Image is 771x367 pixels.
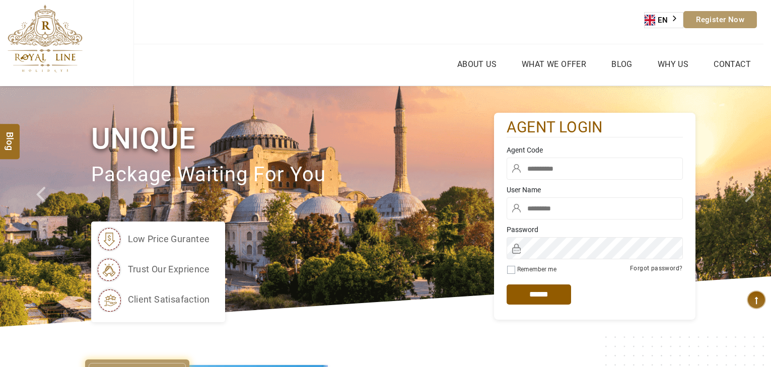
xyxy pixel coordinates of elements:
[507,145,683,155] label: Agent Code
[517,266,556,273] label: Remember me
[644,12,683,28] aside: Language selected: English
[91,158,494,192] p: package waiting for you
[645,13,683,28] a: EN
[91,120,494,158] h1: Unique
[711,57,753,71] a: Contact
[96,257,210,282] li: trust our exprience
[732,86,771,327] a: Check next image
[8,5,83,72] img: The Royal Line Holidays
[519,57,589,71] a: What we Offer
[655,57,691,71] a: Why Us
[96,227,210,252] li: low price gurantee
[96,287,210,312] li: client satisafaction
[683,11,757,28] a: Register Now
[630,265,682,272] a: Forgot password?
[455,57,499,71] a: About Us
[507,118,683,137] h2: agent login
[507,185,683,195] label: User Name
[23,86,62,327] a: Check next prev
[644,12,683,28] div: Language
[507,225,683,235] label: Password
[4,132,17,140] span: Blog
[609,57,635,71] a: Blog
